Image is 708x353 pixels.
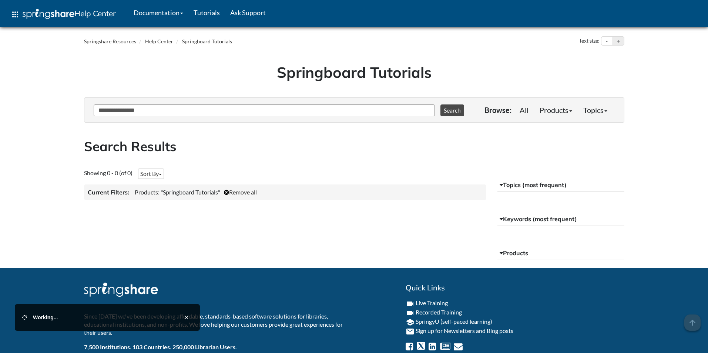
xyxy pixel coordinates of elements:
a: Tutorials [188,3,225,22]
a: Springboard Tutorials [182,38,232,44]
h3: Current Filters [88,188,129,196]
button: Sort By [138,169,164,179]
h2: Search Results [84,137,624,156]
div: Text size: [577,36,601,46]
button: Topics (most frequent) [497,179,624,192]
img: Springshare [84,283,158,297]
button: Close [181,312,192,323]
a: Ask Support [225,3,271,22]
img: Springshare [23,9,74,19]
span: "Springboard Tutorials" [161,189,220,196]
p: Browse: [484,105,511,115]
a: Topics [578,103,613,117]
span: Showing 0 - 0 (of 0) [84,169,132,176]
a: arrow_upward [684,315,701,324]
p: Since [DATE] we've been developing affordable, standards-based software solutions for libraries, ... [84,312,349,337]
span: arrow_upward [684,314,701,331]
i: videocam [406,309,415,317]
button: Decrease text size [601,37,613,46]
span: Working... [33,314,58,320]
button: Keywords (most frequent) [497,213,624,226]
a: Remove all [224,189,257,196]
a: Springshare Resources [84,38,136,44]
span: Products: [135,189,160,196]
a: Sign up for Newsletters and Blog posts [416,327,513,334]
button: Search [440,104,464,116]
a: Products [534,103,578,117]
b: 7,500 Institutions. 103 Countries. 250,000 Librarian Users. [84,343,237,350]
i: videocam [406,299,415,308]
a: apps Help Center [6,3,121,26]
button: Increase text size [613,37,624,46]
button: Products [497,247,624,260]
a: SpringyU (self-paced learning) [416,318,492,325]
h2: Quick Links [406,283,624,293]
span: Help Center [74,9,116,18]
i: email [406,327,415,336]
a: Live Training [416,299,448,306]
span: apps [11,10,20,19]
a: Help Center [145,38,173,44]
h1: Springboard Tutorials [90,62,619,83]
i: school [406,318,415,327]
a: All [514,103,534,117]
a: Recorded Training [416,309,462,316]
a: Documentation [128,3,188,22]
